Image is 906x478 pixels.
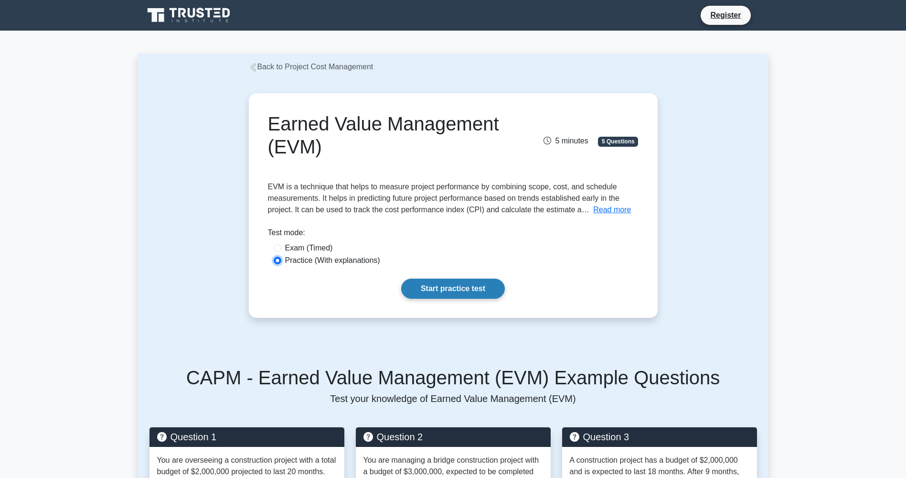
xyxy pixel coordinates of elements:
[363,431,543,443] h5: Question 2
[268,112,511,158] h1: Earned Value Management (EVM)
[570,431,749,443] h5: Question 3
[598,137,638,146] span: 5 Questions
[704,9,746,21] a: Register
[401,279,505,299] a: Start practice test
[544,137,588,145] span: 5 minutes
[249,63,373,71] a: Back to Project Cost Management
[593,204,631,216] button: Read more
[285,242,333,254] label: Exam (Timed)
[268,183,619,214] span: EVM is a technique that helps to measure project performance by combining scope, cost, and schedu...
[285,255,380,266] label: Practice (With explanations)
[157,431,337,443] h5: Question 1
[268,227,639,242] div: Test mode:
[149,393,757,404] p: Test your knowledge of Earned Value Management (EVM)
[149,366,757,389] h5: CAPM - Earned Value Management (EVM) Example Questions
